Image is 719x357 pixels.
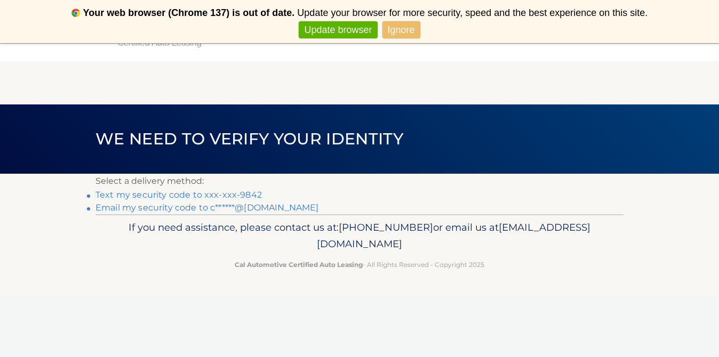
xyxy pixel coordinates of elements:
a: Ignore [382,21,420,39]
p: Select a delivery method: [95,174,624,189]
p: - All Rights Reserved - Copyright 2025 [102,259,617,270]
p: If you need assistance, please contact us at: or email us at [102,219,617,253]
span: We need to verify your identity [95,129,403,149]
span: [PHONE_NUMBER] [339,221,433,233]
span: Update your browser for more security, speed and the best experience on this site. [297,7,648,18]
strong: Cal Automotive Certified Auto Leasing [235,261,363,269]
a: Email my security code to c******@[DOMAIN_NAME] [95,202,319,213]
a: Update browser [299,21,377,39]
b: Your web browser (Chrome 137) is out of date. [83,7,295,18]
a: Text my security code to xxx-xxx-9842 [95,190,262,200]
